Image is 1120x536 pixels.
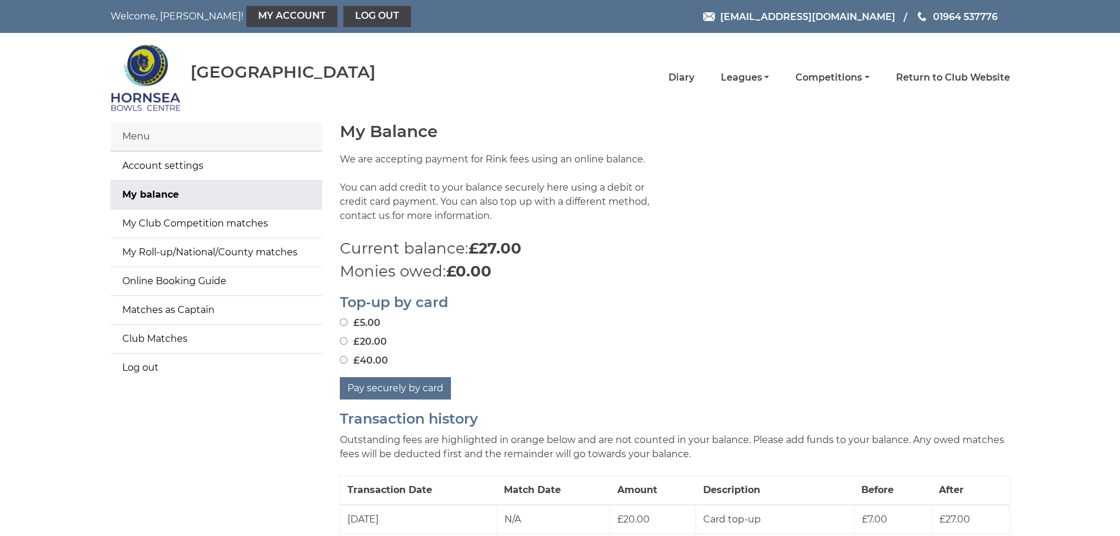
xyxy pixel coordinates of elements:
a: Leagues [721,71,769,84]
span: £27.00 [940,514,970,525]
a: Online Booking Guide [111,267,322,295]
a: Diary [668,71,694,84]
span: [EMAIL_ADDRESS][DOMAIN_NAME] [720,11,895,22]
span: £7.00 [862,514,887,525]
th: After [932,475,1009,505]
td: [DATE] [340,505,497,534]
label: £20.00 [340,335,387,349]
h1: My Balance [340,122,1010,141]
a: Account settings [111,152,322,180]
a: Return to Club Website [896,71,1010,84]
a: My Club Competition matches [111,209,322,238]
h2: Top-up by card [340,295,1010,310]
strong: £0.00 [446,262,492,281]
a: Log out [343,6,411,27]
th: Match Date [497,475,610,505]
p: Outstanding fees are highlighted in orange below and are not counted in your balance. Please add ... [340,433,1010,461]
a: Phone us 01964 537776 [916,9,998,24]
a: My Roll-up/National/County matches [111,238,322,267]
input: £20.00 [340,337,347,345]
th: Amount [610,475,696,505]
a: Competitions [795,71,869,84]
img: Phone us [918,12,926,21]
input: £5.00 [340,318,347,326]
img: Hornsea Bowls Centre [111,36,181,119]
input: £40.00 [340,356,347,364]
a: Matches as Captain [111,296,322,324]
h2: Transaction history [340,411,1010,427]
a: My Account [246,6,337,27]
strong: £27.00 [469,239,521,258]
p: Monies owed: [340,260,1010,283]
nav: Welcome, [PERSON_NAME]! [111,6,475,27]
p: Current balance: [340,237,1010,260]
th: Transaction Date [340,475,497,505]
td: Card top-up [696,505,855,534]
p: We are accepting payment for Rink fees using an online balance. You can add credit to your balanc... [340,152,666,237]
div: Menu [111,122,322,151]
th: Description [696,475,855,505]
label: £5.00 [340,316,380,330]
td: N/A [497,505,610,534]
button: Pay securely by card [340,377,451,399]
div: [GEOGRAPHIC_DATA] [190,63,376,81]
a: Club Matches [111,325,322,353]
a: Email [EMAIL_ADDRESS][DOMAIN_NAME] [703,9,895,24]
img: Email [703,12,715,21]
a: Log out [111,354,322,382]
span: 01964 537776 [933,11,998,22]
span: £20.00 [617,514,650,525]
a: My balance [111,181,322,209]
label: £40.00 [340,354,388,368]
th: Before [854,475,932,505]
